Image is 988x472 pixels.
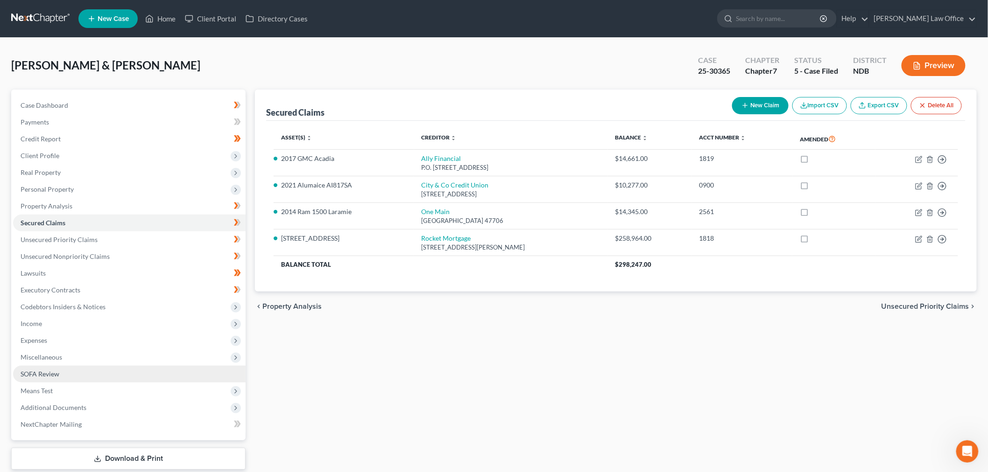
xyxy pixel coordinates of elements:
[7,280,179,301] div: Lindsey says…
[41,28,172,97] a: Facebook
[7,280,59,300] div: Thank you!
[794,55,838,66] div: Status
[21,370,59,378] span: SOFA Review
[41,167,164,192] b: Please call or email to schedule a telephone or Zoom appointment.
[911,97,962,114] button: Delete All
[792,97,847,114] button: Import CSV
[853,66,887,76] div: NDB
[422,216,600,225] div: [GEOGRAPHIC_DATA] 47706
[699,134,746,141] a: Acct Number unfold_more
[13,215,246,231] a: Secured Claims
[699,154,785,163] div: 1819
[969,303,977,310] i: chevron_right
[13,131,246,147] a: Credit Report
[281,180,407,190] li: 2021 Alumaice AI817SA
[13,97,246,114] a: Case Dashboard
[736,10,821,27] input: Search by name...
[882,303,969,310] span: Unsecured Priority Claims
[741,135,746,141] i: unfold_more
[41,185,171,266] i: This communication may be privileged and confidential. It is intended only for the individual to ...
[13,416,246,433] a: NextChapter Mailing
[281,154,407,163] li: 2017 GMC Acadia
[21,269,46,277] span: Lawsuits
[615,154,685,163] div: $14,661.00
[21,168,61,176] span: Real Property
[773,66,777,75] span: 7
[698,55,730,66] div: Case
[732,97,789,114] button: New Claim
[21,252,110,260] span: Unsecured Nonpriority Claims
[306,135,312,141] i: unfold_more
[422,163,600,172] div: P.O. [STREET_ADDRESS]
[98,15,129,22] span: New Case
[615,180,685,190] div: $10,277.00
[422,181,489,189] a: City & Co Credit Union
[869,10,976,27] a: [PERSON_NAME] Law Office
[853,55,887,66] div: District
[21,219,65,227] span: Secured Claims
[29,305,37,313] button: Emoji picker
[6,4,24,21] button: go back
[451,135,457,141] i: unfold_more
[274,256,608,273] th: Balance Total
[699,207,785,216] div: 2561
[13,114,246,131] a: Payments
[21,118,49,126] span: Payments
[8,286,179,302] textarea: Message…
[262,303,322,310] span: Property Analysis
[792,128,875,150] th: Amended
[14,305,22,313] button: Upload attachment
[255,303,262,310] i: chevron_left
[21,303,106,311] span: Codebtors Insiders & Notices
[21,152,59,160] span: Client Profile
[21,185,74,193] span: Personal Property
[146,4,164,21] button: Home
[21,387,53,395] span: Means Test
[13,265,246,282] a: Lawsuits
[642,135,648,141] i: unfold_more
[160,302,175,317] button: Send a message…
[21,420,82,428] span: NextChapter Mailing
[21,319,42,327] span: Income
[141,10,180,27] a: Home
[255,303,322,310] button: chevron_left Property Analysis
[41,103,171,138] b: [PERSON_NAME] Law Office of Fargo is open by appointment only. Please do not mail documents or pl...
[13,198,246,215] a: Property Analysis
[837,10,868,27] a: Help
[882,303,977,310] button: Unsecured Priority Claims chevron_right
[21,403,86,411] span: Additional Documents
[164,4,181,21] div: Close
[27,5,42,20] img: Profile image for Lindsey
[41,130,169,174] b: If technology is available for a current or potential client, we prefer using those technologies ...
[422,243,600,252] div: [STREET_ADDRESS][PERSON_NAME]
[699,180,785,190] div: 0900
[422,208,450,215] a: One Main
[794,66,838,76] div: 5 - Case Filed
[615,134,648,141] a: Balance unfold_more
[422,234,471,242] a: Rocket Mortgage
[13,282,246,298] a: Executory Contracts
[21,202,72,210] span: Property Analysis
[745,55,779,66] div: Chapter
[615,261,652,268] span: $298,247.00
[13,231,246,248] a: Unsecured Priority Claims
[59,305,67,313] button: Start recording
[21,353,62,361] span: Miscellaneous
[422,134,457,141] a: Creditor unfold_more
[11,448,246,470] a: Download & Print
[21,236,98,243] span: Unsecured Priority Claims
[615,207,685,216] div: $14,345.00
[21,336,47,344] span: Expenses
[11,58,200,72] span: [PERSON_NAME] & [PERSON_NAME]
[615,234,685,243] div: $258,964.00
[13,248,246,265] a: Unsecured Nonpriority Claims
[281,134,312,141] a: Asset(s) unfold_more
[698,66,730,76] div: 25-30365
[422,154,461,162] a: Ally Financial
[241,10,312,27] a: Directory Cases
[180,10,241,27] a: Client Portal
[422,190,600,199] div: [STREET_ADDRESS]
[13,366,246,382] a: SOFA Review
[21,101,68,109] span: Case Dashboard
[44,305,52,313] button: Gif picker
